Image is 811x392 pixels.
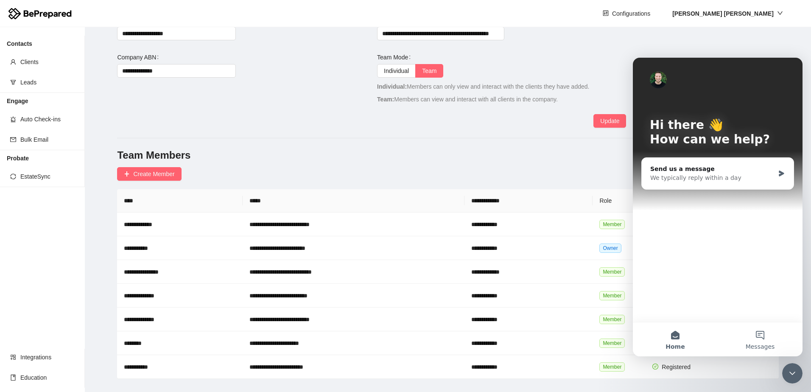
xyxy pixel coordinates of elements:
span: EstateSync [20,168,78,185]
span: check-circle [652,364,658,370]
span: funnel-plot [10,79,16,85]
span: appstore-add [10,354,16,360]
button: Update [593,114,626,128]
span: Member [599,362,625,372]
span: Auto Check-ins [20,111,78,128]
button: [PERSON_NAME] [PERSON_NAME] [666,7,790,20]
strong: Contacts [7,40,32,47]
strong: Probate [7,155,29,162]
span: Education [20,369,78,386]
span: Member [599,315,625,324]
span: down [777,10,783,16]
strong: Engage [7,98,28,104]
label: Team Mode [377,50,414,64]
iframe: Intercom live chat [782,363,803,384]
span: control [603,10,609,17]
span: Configurations [612,9,650,18]
span: Clients [20,53,78,70]
strong: Individual: [377,83,407,90]
span: Leads [20,74,78,91]
span: Owner [599,244,621,253]
span: Members can only view and interact with the clients they have added. [377,83,589,90]
input: Company Address [377,27,504,40]
span: book [10,375,16,381]
span: Individual [384,67,409,74]
span: Members can view and interact with all clients in the company. [377,96,558,103]
input: Company ABN [117,64,235,78]
input: Company Name [117,27,235,40]
span: Bulk Email [20,131,78,148]
span: alert [10,116,16,122]
button: plusCreate Member [117,167,181,181]
strong: Team: [377,96,394,103]
label: Company ABN [117,50,162,64]
span: Team [422,67,436,74]
th: Role [593,189,646,213]
span: plus [124,171,130,178]
span: user [10,59,16,65]
span: Registered [662,364,691,370]
iframe: Intercom live chat [633,58,803,356]
h3: Team Members [117,148,778,162]
strong: [PERSON_NAME] [PERSON_NAME] [672,10,774,17]
span: Member [599,220,625,229]
span: Create Member [133,169,174,179]
span: Member [599,291,625,300]
span: Update [600,116,619,126]
span: Integrations [20,349,78,366]
button: controlConfigurations [596,7,657,20]
span: sync [10,174,16,179]
span: Member [599,267,625,277]
span: Member [599,339,625,348]
span: mail [10,137,16,143]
